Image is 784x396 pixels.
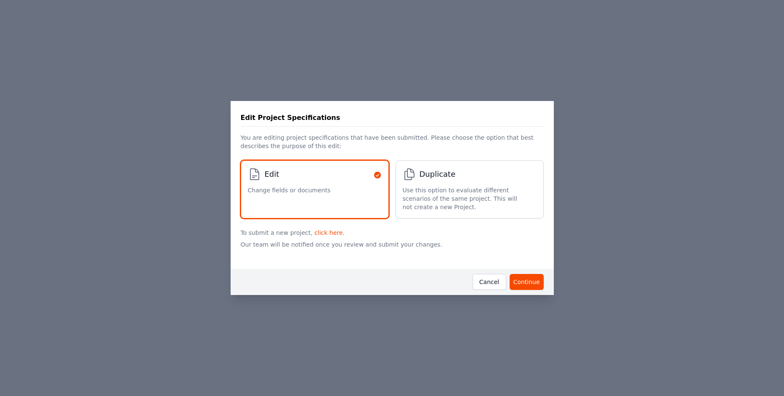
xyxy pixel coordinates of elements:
[420,168,456,180] span: Duplicate
[241,225,544,237] p: To submit a new project, .
[473,274,506,290] button: Cancel
[241,127,544,154] p: You are editing project specifications that have been submitted. Please choose the option that be...
[510,274,544,290] button: Continue
[314,229,343,236] a: click here
[265,168,279,180] span: Edit
[241,113,340,123] h3: Edit Project Specifications
[403,186,528,211] span: Use this option to evaluate different scenarios of the same project. This will not create a new P...
[241,237,544,262] p: Our team will be notified once you review and submit your changes.
[248,186,331,194] span: Change fields or documents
